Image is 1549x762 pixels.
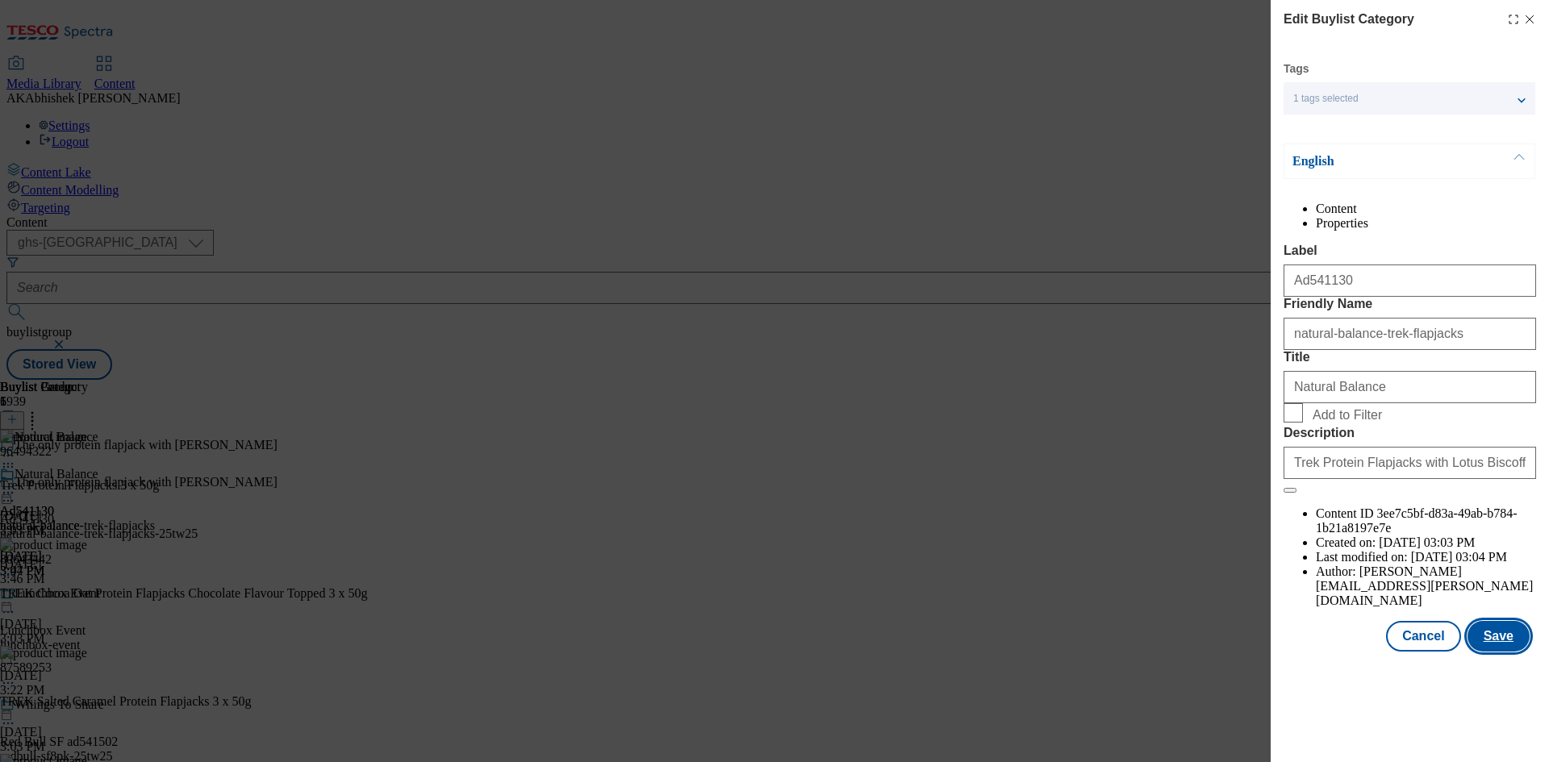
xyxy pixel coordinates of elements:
[1284,426,1536,440] label: Description
[1316,550,1536,564] li: Last modified on:
[1293,93,1359,105] span: 1 tags selected
[1284,447,1536,479] input: Enter Description
[1316,564,1533,607] span: [PERSON_NAME][EMAIL_ADDRESS][PERSON_NAME][DOMAIN_NAME]
[1316,564,1536,608] li: Author:
[1284,350,1536,364] label: Title
[1316,506,1518,535] span: 3ee7c5bf-d83a-49ab-b784-1b21a8197e7e
[1316,506,1536,535] li: Content ID
[1468,621,1530,652] button: Save
[1284,65,1309,73] label: Tags
[1292,153,1462,169] p: English
[1284,297,1536,311] label: Friendly Name
[1316,535,1536,550] li: Created on:
[1284,264,1536,297] input: Enter Label
[1386,621,1460,652] button: Cancel
[1284,371,1536,403] input: Enter Title
[1316,202,1536,216] li: Content
[1284,82,1535,115] button: 1 tags selected
[1313,408,1382,423] span: Add to Filter
[1284,318,1536,350] input: Enter Friendly Name
[1316,216,1536,231] li: Properties
[1379,535,1475,549] span: [DATE] 03:03 PM
[1284,10,1414,29] h4: Edit Buylist Category
[1284,244,1536,258] label: Label
[1411,550,1507,564] span: [DATE] 03:04 PM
